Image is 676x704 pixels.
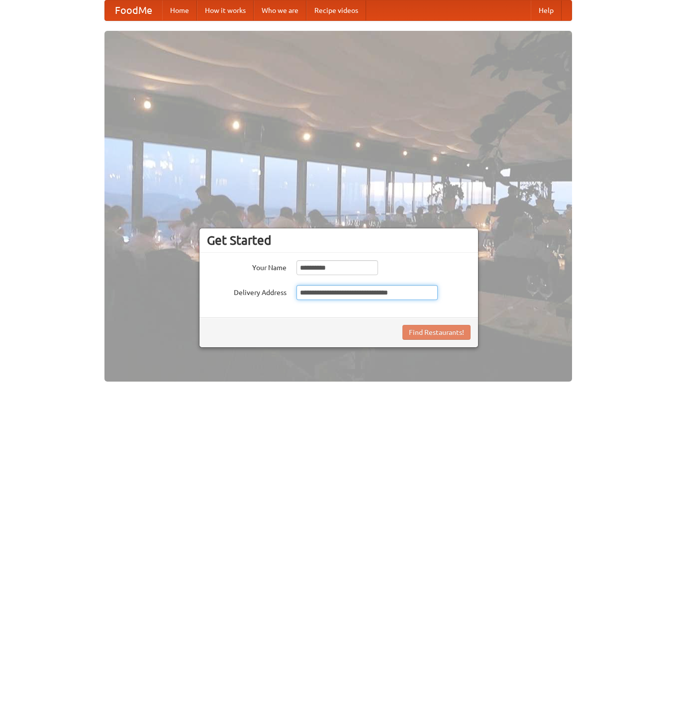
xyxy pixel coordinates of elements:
[207,260,287,273] label: Your Name
[162,0,197,20] a: Home
[531,0,562,20] a: Help
[207,285,287,298] label: Delivery Address
[197,0,254,20] a: How it works
[402,325,471,340] button: Find Restaurants!
[207,233,471,248] h3: Get Started
[254,0,306,20] a: Who we are
[306,0,366,20] a: Recipe videos
[105,0,162,20] a: FoodMe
